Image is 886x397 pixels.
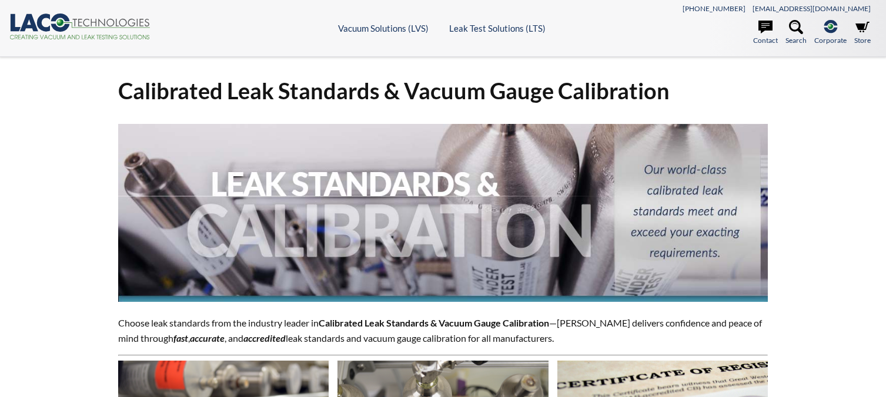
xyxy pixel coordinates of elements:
a: Store [854,20,871,46]
em: accredited [243,332,286,344]
strong: accurate [190,332,225,344]
a: Leak Test Solutions (LTS) [449,23,546,33]
h1: Calibrated Leak Standards & Vacuum Gauge Calibration [118,76,768,105]
strong: Calibrated Leak Standards & Vacuum Gauge Calibration [319,317,549,328]
a: Vacuum Solutions (LVS) [338,23,429,33]
em: fast [173,332,188,344]
span: Corporate [814,35,847,46]
a: [EMAIL_ADDRESS][DOMAIN_NAME] [753,4,871,13]
img: Leak Standards & Calibration header [118,124,768,302]
a: Search [785,20,807,46]
p: Choose leak standards from the industry leader in —[PERSON_NAME] delivers confidence and peace of... [118,315,768,345]
a: [PHONE_NUMBER] [683,4,745,13]
a: Contact [753,20,778,46]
